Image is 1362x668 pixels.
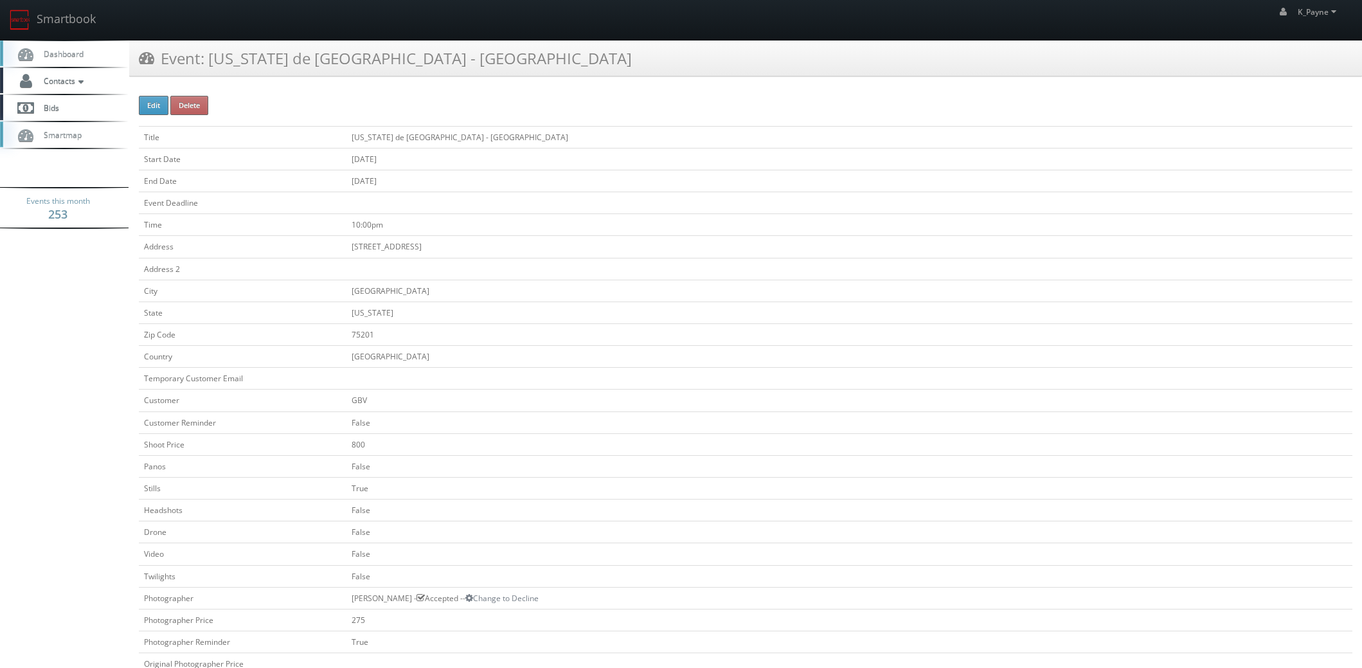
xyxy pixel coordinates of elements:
td: Panos [139,455,346,477]
td: Address 2 [139,258,346,280]
td: [US_STATE] [346,302,1352,323]
td: [DATE] [346,170,1352,192]
td: City [139,280,346,302]
td: Start Date [139,148,346,170]
td: False [346,411,1352,433]
td: [PERSON_NAME] - Accepted -- [346,587,1352,609]
td: Stills [139,477,346,499]
span: Dashboard [37,48,84,59]
span: Smartmap [37,129,82,140]
td: False [346,500,1352,521]
td: Time [139,214,346,236]
td: True [346,477,1352,499]
a: Change to Decline [465,593,539,604]
td: False [346,543,1352,565]
td: Drone [139,521,346,543]
td: Customer [139,390,346,411]
td: True [346,631,1352,653]
td: Event Deadline [139,192,346,214]
img: smartbook-logo.png [10,10,30,30]
td: [STREET_ADDRESS] [346,236,1352,258]
td: Shoot Price [139,433,346,455]
td: Zip Code [139,323,346,345]
td: Headshots [139,500,346,521]
td: 75201 [346,323,1352,345]
td: State [139,302,346,323]
td: [DATE] [346,148,1352,170]
td: GBV [346,390,1352,411]
td: [US_STATE] de [GEOGRAPHIC_DATA] - [GEOGRAPHIC_DATA] [346,126,1352,148]
td: 275 [346,609,1352,631]
td: [GEOGRAPHIC_DATA] [346,280,1352,302]
td: False [346,455,1352,477]
td: [GEOGRAPHIC_DATA] [346,346,1352,368]
span: Bids [37,102,59,113]
td: 800 [346,433,1352,455]
td: Photographer [139,587,346,609]
td: Country [139,346,346,368]
td: False [346,521,1352,543]
td: Video [139,543,346,565]
td: Title [139,126,346,148]
button: Delete [170,96,208,115]
td: Photographer Price [139,609,346,631]
strong: 253 [48,206,67,222]
td: Photographer Reminder [139,631,346,653]
td: 10:00pm [346,214,1352,236]
td: Twilights [139,565,346,587]
td: Customer Reminder [139,411,346,433]
td: End Date [139,170,346,192]
td: Address [139,236,346,258]
h3: Event: [US_STATE] de [GEOGRAPHIC_DATA] - [GEOGRAPHIC_DATA] [139,47,632,69]
span: Contacts [37,75,87,86]
td: Temporary Customer Email [139,368,346,390]
td: False [346,565,1352,587]
button: Edit [139,96,168,115]
span: Events this month [26,195,90,208]
span: K_Payne [1298,6,1340,17]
